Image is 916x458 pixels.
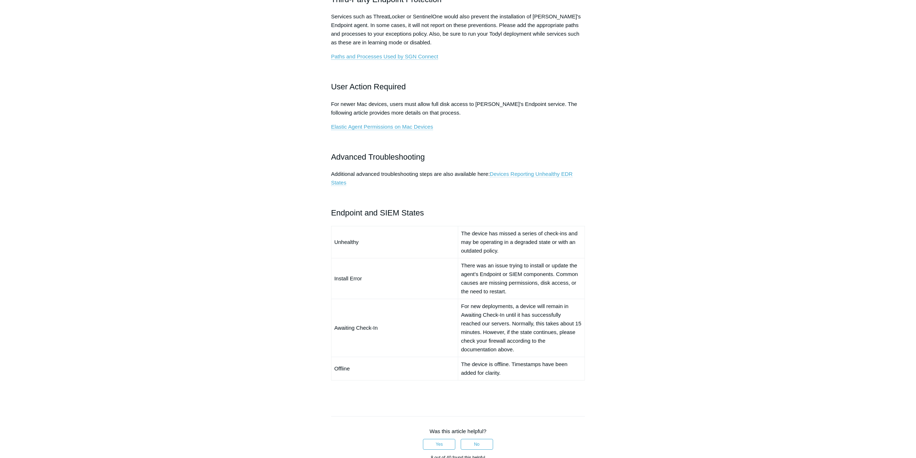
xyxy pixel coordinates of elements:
button: This article was helpful [423,439,455,450]
p: For newer Mac devices, users must allow full disk access to [PERSON_NAME]'s Endpoint service. The... [331,100,585,117]
td: Awaiting Check-In [331,299,458,357]
td: Install Error [331,258,458,299]
button: This article was not helpful [461,439,493,450]
a: Elastic Agent Permissions on Mac Devices [331,124,433,130]
h2: Endpoint and SIEM States [331,206,585,219]
span: Was this article helpful? [430,428,487,434]
p: Additional advanced troubleshooting steps are also available here: [331,170,585,187]
h2: Advanced Troubleshooting [331,151,585,163]
td: The device has missed a series of check-ins and may be operating in a degraded state or with an o... [458,226,585,258]
td: There was an issue trying to install or update the agent's Endpoint or SIEM components. Common ca... [458,258,585,299]
a: Devices Reporting Unhealthy EDR States [331,171,573,186]
h2: User Action Required [331,80,585,93]
td: Offline [331,357,458,380]
a: Paths and Processes Used by SGN Connect [331,53,438,60]
td: For new deployments, a device will remain in Awaiting Check-In until it has successfully reached ... [458,299,585,357]
td: Unhealthy [331,226,458,258]
td: The device is offline. Timestamps have been added for clarity. [458,357,585,380]
p: Services such as ThreatLocker or SentinelOne would also prevent the installation of [PERSON_NAME]... [331,12,585,47]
